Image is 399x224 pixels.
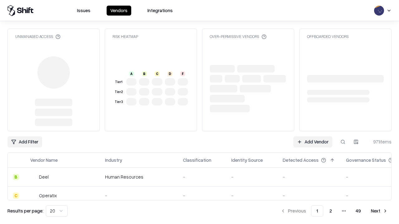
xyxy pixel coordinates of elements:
button: 1 [311,205,323,217]
div: C [13,193,19,199]
button: Vendors [107,6,131,16]
div: Governance Status [346,157,386,163]
div: Deel [39,174,49,180]
div: Identity Source [231,157,263,163]
a: Add Vendor [293,136,332,147]
div: Detected Access [283,157,319,163]
div: Risk Heatmap [113,34,138,39]
button: 49 [351,205,366,217]
div: Vendor Name [30,157,58,163]
div: B [142,71,147,76]
div: Over-Permissive Vendors [210,34,267,39]
div: Tier 1 [114,79,124,85]
div: Operatix [39,192,57,199]
div: Tier 2 [114,89,124,95]
div: - [283,192,336,199]
div: - [183,192,221,199]
div: - [283,174,336,180]
div: F [180,71,185,76]
div: - [183,174,221,180]
img: Deel [30,174,36,180]
div: - [231,174,273,180]
div: Offboarded Vendors [307,34,349,39]
button: Next [367,205,392,217]
button: Add Filter [7,136,42,147]
div: C [155,71,160,76]
div: Tier 3 [114,99,124,105]
div: A [129,71,134,76]
div: - [231,192,273,199]
div: B [13,174,19,180]
p: Results per page: [7,208,43,214]
img: Operatix [30,193,36,199]
div: D [167,71,172,76]
div: - [105,192,173,199]
button: 2 [324,205,337,217]
nav: pagination [277,205,392,217]
div: Industry [105,157,122,163]
div: Unmanaged Access [15,34,60,39]
button: Integrations [144,6,176,16]
div: Classification [183,157,211,163]
div: Human Resources [105,174,173,180]
div: 971 items [367,138,392,145]
button: Issues [73,6,94,16]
